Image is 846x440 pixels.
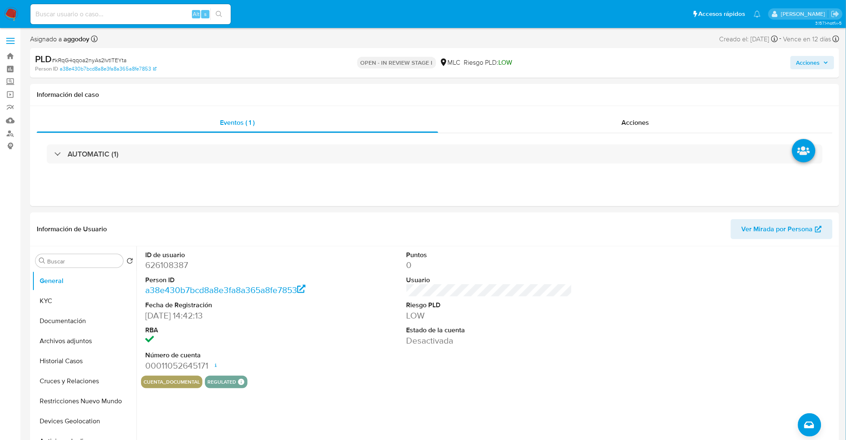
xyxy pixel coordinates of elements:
button: Ver Mirada por Persona [731,219,833,239]
dt: Fecha de Registración [145,301,311,310]
span: Ver Mirada por Persona [742,219,813,239]
span: - [780,33,782,45]
div: Creado el: [DATE] [720,33,778,45]
button: Documentación [32,311,136,331]
button: Devices Geolocation [32,411,136,431]
span: Accesos rápidos [699,10,745,18]
dt: ID de usuario [145,250,311,260]
dt: RBA [145,326,311,335]
b: Person ID [35,65,58,73]
dt: Usuario [407,276,572,285]
button: General [32,271,136,291]
span: Eventos ( 1 ) [220,118,255,127]
button: Volver al orden por defecto [126,258,133,267]
button: search-icon [210,8,227,20]
input: Buscar usuario o caso... [30,9,231,20]
div: AUTOMATIC (1) [47,144,823,164]
button: Acciones [790,56,834,69]
button: cuenta_documental [144,380,200,384]
a: a38e430b7bcd8a8e3fa8a365a8fe7853 [145,284,306,296]
button: Restricciones Nuevo Mundo [32,391,136,411]
button: Cruces y Relaciones [32,371,136,391]
dd: Desactivada [407,335,572,346]
span: s [204,10,207,18]
button: Historial Casos [32,351,136,371]
span: Acciones [622,118,649,127]
p: OPEN - IN REVIEW STAGE I [357,57,436,68]
div: MLC [439,58,461,67]
button: Buscar [39,258,45,264]
dt: Puntos [407,250,572,260]
button: KYC [32,291,136,311]
dd: [DATE] 14:42:13 [145,310,311,321]
a: a38e430b7bcd8a8e3fa8a365a8fe7853 [60,65,157,73]
input: Buscar [47,258,120,265]
dt: Person ID [145,276,311,285]
span: Alt [193,10,200,18]
dt: Estado de la cuenta [407,326,572,335]
dd: 00011052645171 [145,360,311,372]
button: regulated [207,380,236,384]
span: Acciones [796,56,820,69]
dd: 626108387 [145,259,311,271]
dd: 0 [407,259,572,271]
h3: AUTOMATIC (1) [68,149,119,159]
p: agustina.godoy@mercadolibre.com [781,10,828,18]
span: Vence en 12 días [783,35,831,44]
a: Salir [831,10,840,18]
dt: Riesgo PLD [407,301,572,310]
a: Notificaciones [754,10,761,18]
span: # kRqG4qqoa2nyAs2IvtlTEYta [52,56,126,64]
h1: Información de Usuario [37,225,107,233]
b: PLD [35,52,52,66]
h1: Información del caso [37,91,833,99]
span: Riesgo PLD: [464,58,513,67]
span: LOW [499,58,513,67]
dd: LOW [407,310,572,321]
b: aggodoy [62,34,89,44]
button: Archivos adjuntos [32,331,136,351]
dt: Número de cuenta [145,351,311,360]
span: Asignado a [30,35,89,44]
